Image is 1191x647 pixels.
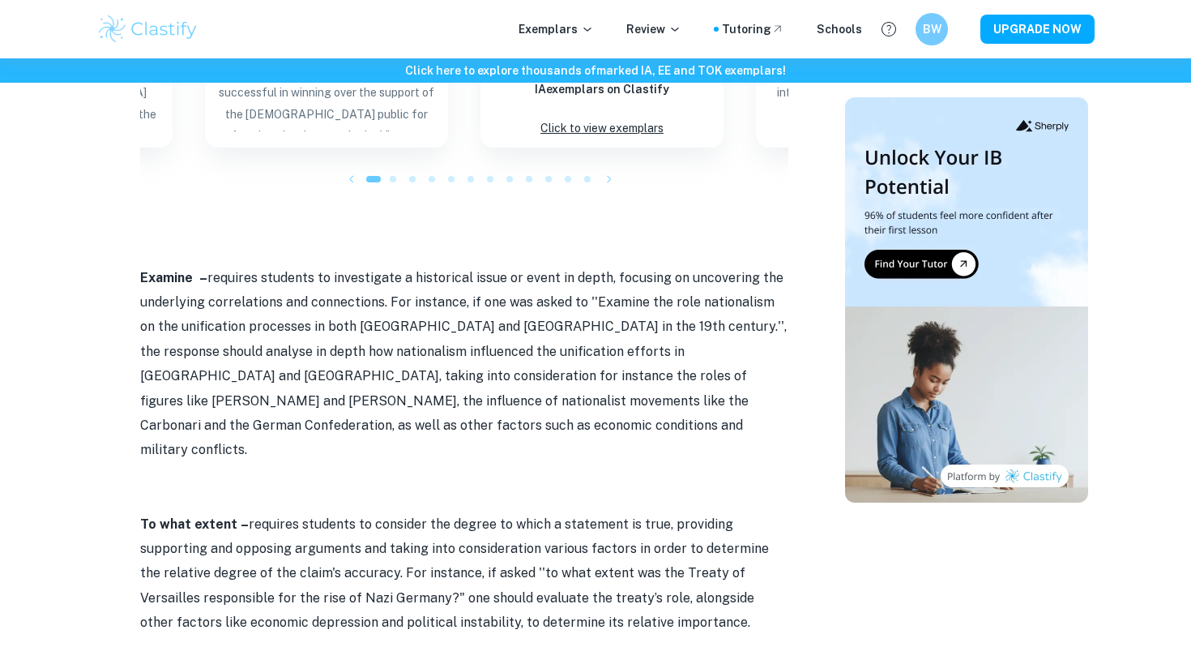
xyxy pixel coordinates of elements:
button: BW [916,13,948,45]
button: UPGRADE NOW [980,15,1095,44]
p: Click to view exemplars [540,118,664,139]
strong: – [241,516,249,532]
img: Clastify logo [96,13,199,45]
p: Review [626,20,681,38]
h6: BW [923,20,941,38]
a: Schools [817,20,862,38]
strong: Examine – [140,270,207,285]
p: To what extent was FDR governmental intervention responsible for the end of the Great Depression ... [769,60,986,131]
strong: To what extent [140,516,237,532]
img: Thumbnail [845,97,1088,503]
p: To what extent was U.S. foreign policy successful in winning over the support of the [DEMOGRAPHIC... [218,60,435,131]
a: Tutoring [722,20,784,38]
button: Help and Feedback [875,15,903,43]
p: requires students to investigate a historical issue or event in depth, focusing on uncovering the... [140,266,788,463]
p: requires students to consider the degree to which a statement is true, providing supporting and o... [140,512,788,636]
p: Exemplars [519,20,594,38]
h6: Click here to explore thousands of marked IA, EE and TOK exemplars ! [3,62,1188,79]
